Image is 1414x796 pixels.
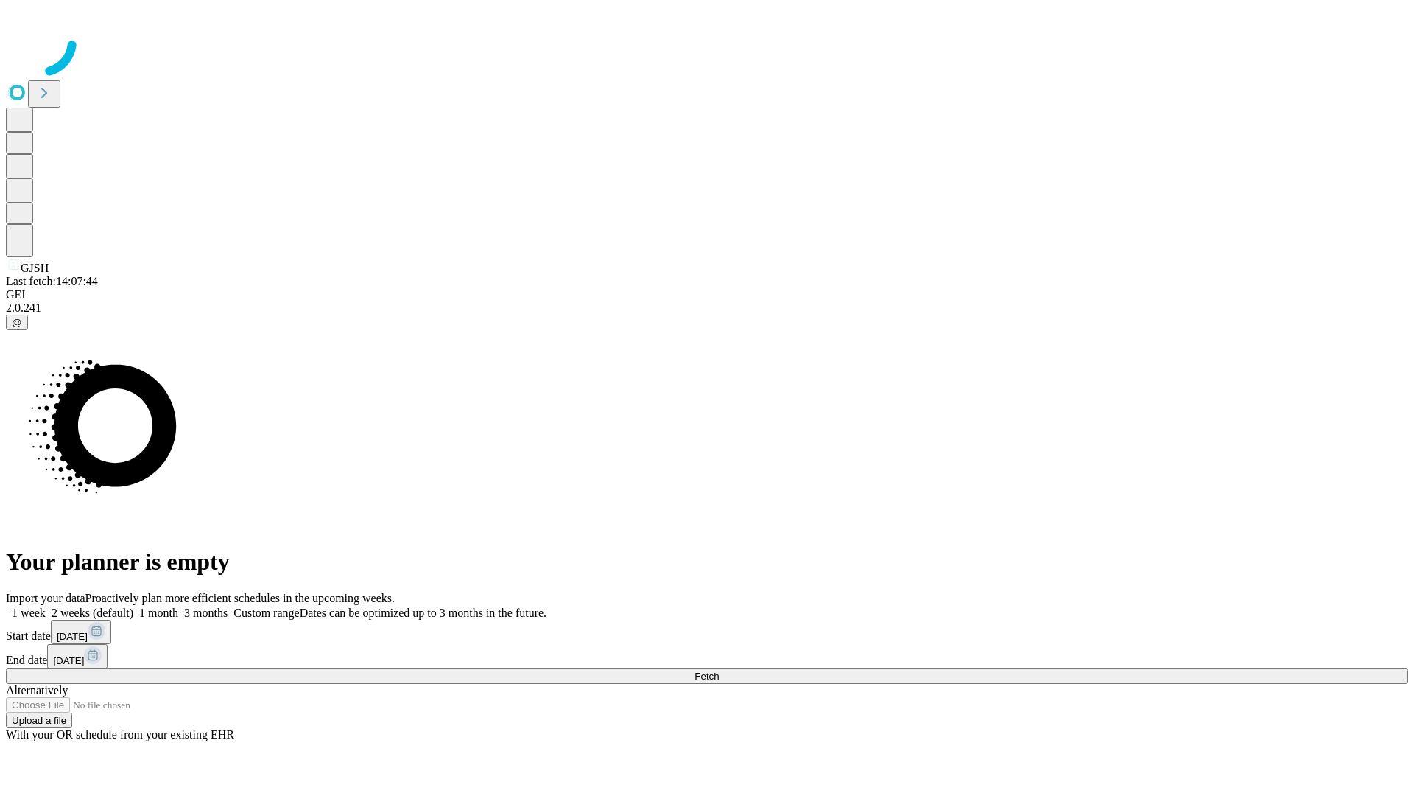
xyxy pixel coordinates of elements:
[52,607,133,619] span: 2 weeks (default)
[6,644,1408,668] div: End date
[6,668,1408,684] button: Fetch
[6,548,1408,576] h1: Your planner is empty
[6,684,68,696] span: Alternatively
[12,607,46,619] span: 1 week
[6,620,1408,644] div: Start date
[694,671,719,682] span: Fetch
[6,275,98,287] span: Last fetch: 14:07:44
[47,644,108,668] button: [DATE]
[6,301,1408,315] div: 2.0.241
[85,592,395,604] span: Proactively plan more efficient schedules in the upcoming weeks.
[139,607,178,619] span: 1 month
[233,607,299,619] span: Custom range
[53,655,84,666] span: [DATE]
[51,620,111,644] button: [DATE]
[12,317,22,328] span: @
[184,607,228,619] span: 3 months
[6,713,72,728] button: Upload a file
[57,631,88,642] span: [DATE]
[21,262,49,274] span: GJSH
[6,288,1408,301] div: GEI
[6,728,234,741] span: With your OR schedule from your existing EHR
[6,592,85,604] span: Import your data
[6,315,28,330] button: @
[300,607,546,619] span: Dates can be optimized up to 3 months in the future.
